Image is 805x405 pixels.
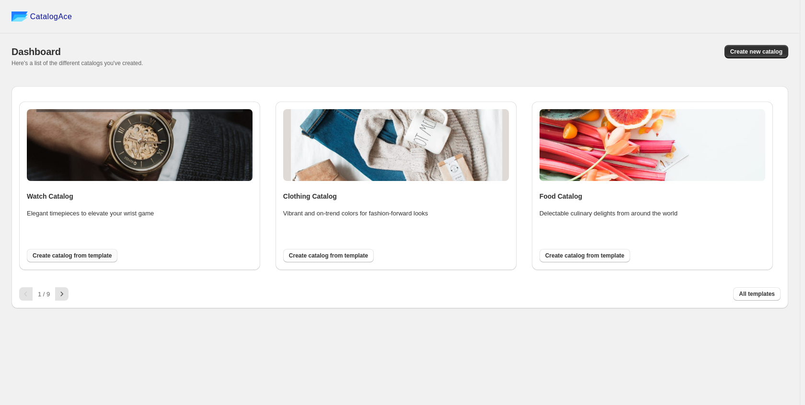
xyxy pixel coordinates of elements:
[540,191,765,201] h4: Food Catalog
[27,209,180,218] p: Elegant timepieces to elevate your wrist game
[283,209,437,218] p: Vibrant and on-trend colors for fashion-forward looks
[540,249,630,262] button: Create catalog from template
[33,252,112,259] span: Create catalog from template
[283,191,509,201] h4: Clothing Catalog
[540,209,693,218] p: Delectable culinary delights from around the world
[739,290,775,298] span: All templates
[724,45,788,58] button: Create new catalog
[27,191,253,201] h4: Watch Catalog
[545,252,624,259] span: Create catalog from template
[27,249,117,262] button: Create catalog from template
[289,252,368,259] span: Create catalog from template
[30,12,72,22] span: CatalogAce
[283,249,374,262] button: Create catalog from template
[11,46,61,57] span: Dashboard
[11,60,143,67] span: Here's a list of the different catalogs you've created.
[283,109,509,181] img: clothing
[38,291,50,298] span: 1 / 9
[11,11,28,22] img: catalog ace
[730,48,782,56] span: Create new catalog
[733,287,781,301] button: All templates
[540,109,765,181] img: food
[27,109,253,181] img: watch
